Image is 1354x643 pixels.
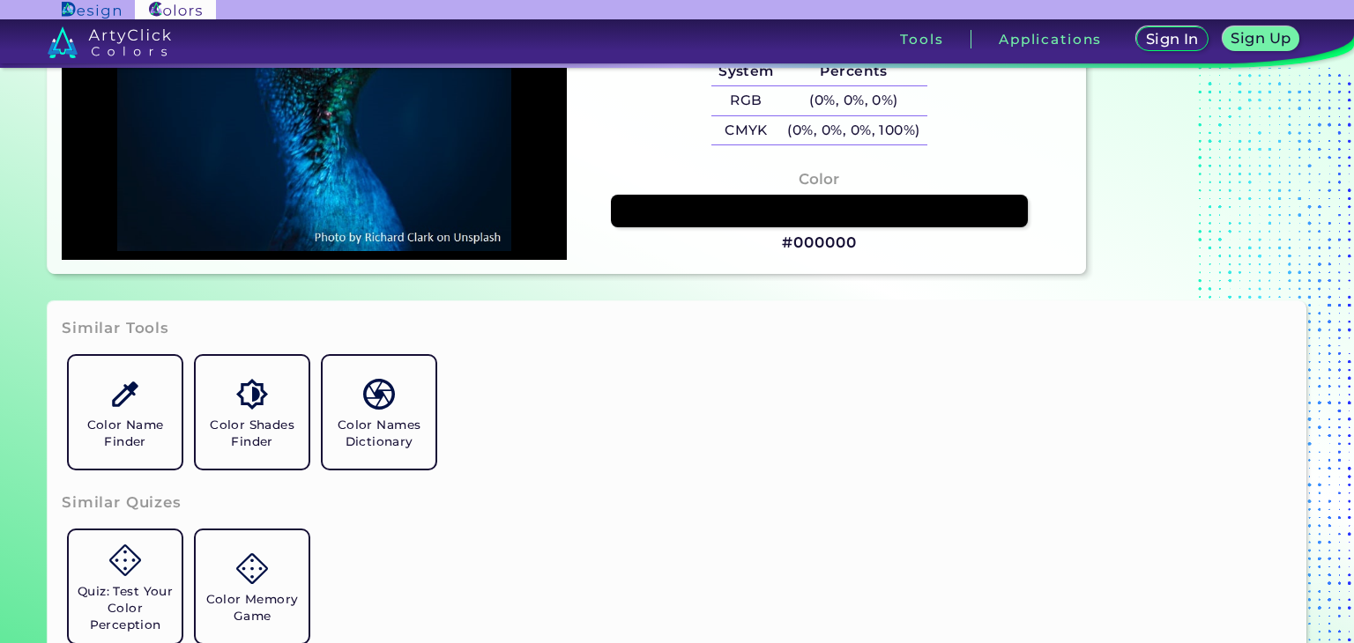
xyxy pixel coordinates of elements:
[62,2,121,18] img: ArtyClick Design logo
[48,26,172,58] img: logo_artyclick_colors_white.svg
[203,591,301,625] h5: Color Memory Game
[900,33,943,46] h3: Tools
[316,349,443,476] a: Color Names Dictionary
[236,379,267,410] img: icon_color_shades.svg
[1138,27,1207,51] a: Sign In
[1232,32,1290,46] h5: Sign Up
[1224,27,1298,51] a: Sign Up
[782,233,856,254] h3: #000000
[189,349,316,476] a: Color Shades Finder
[781,116,927,145] h5: (0%, 0%, 0%, 100%)
[203,417,301,450] h5: Color Shades Finder
[999,33,1102,46] h3: Applications
[62,492,182,514] h3: Similar Quizes
[781,86,927,115] h5: (0%, 0%, 0%)
[711,116,780,145] h5: CMYK
[1147,33,1198,47] h5: Sign In
[62,349,189,476] a: Color Name Finder
[711,86,780,115] h5: RGB
[76,583,175,633] h5: Quiz: Test Your Color Perception
[330,417,428,450] h5: Color Names Dictionary
[76,417,175,450] h5: Color Name Finder
[109,544,140,575] img: icon_game.svg
[236,553,267,584] img: icon_game.svg
[799,166,839,192] h4: Color
[109,379,140,410] img: icon_color_name_finder.svg
[363,379,394,410] img: icon_color_names_dictionary.svg
[62,318,169,339] h3: Similar Tools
